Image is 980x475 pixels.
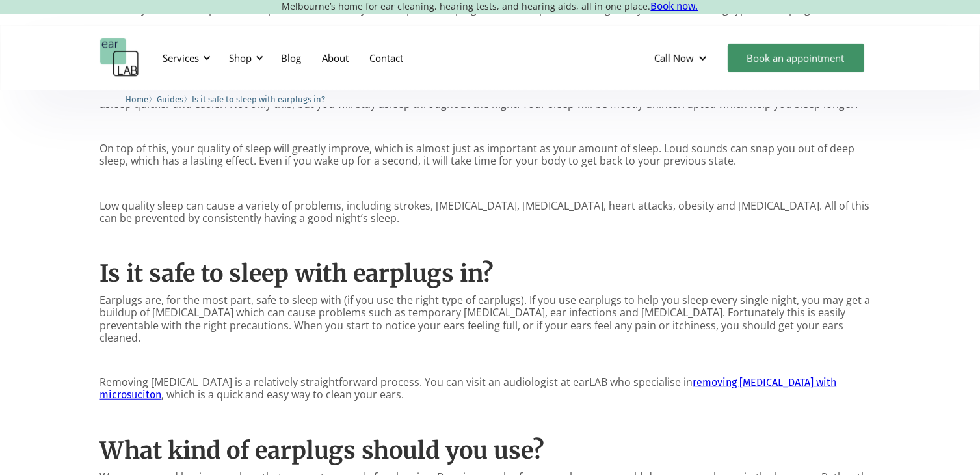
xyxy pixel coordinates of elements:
[100,376,837,401] a: removing [MEDICAL_DATA] with microsuciton
[155,38,215,77] div: Services
[360,39,414,77] a: Contact
[157,92,184,105] a: Guides
[100,354,881,366] p: ‍
[728,44,864,72] a: Book an appointment
[157,92,192,106] li: 〉
[100,234,881,247] p: ‍
[100,294,881,344] p: Earplugs are, for the most part, safe to sleep with (if you use the right type of earplugs). If y...
[655,51,695,64] div: Call Now
[644,38,721,77] div: Call Now
[126,92,157,106] li: 〉
[271,39,312,77] a: Blog
[230,51,252,64] div: Shop
[100,142,881,167] p: On top of this, your quality of sleep will greatly improve, which is almost just as important as ...
[157,94,184,104] span: Guides
[100,437,881,465] h2: What kind of earplugs should you use?
[100,376,881,401] p: Removing [MEDICAL_DATA] is a relatively straightforward process. You can visit an audiologist at ...
[222,38,268,77] div: Shop
[312,39,360,77] a: About
[126,94,149,104] span: Home
[100,120,881,133] p: ‍
[163,51,200,64] div: Services
[192,94,326,104] span: Is it safe to sleep with earplugs in?
[192,92,326,105] a: Is it safe to sleep with earplugs in?
[100,260,881,288] h2: Is it safe to sleep with earplugs in?
[100,200,881,224] p: Low quality sleep can cause a variety of problems, including strokes, [MEDICAL_DATA], [MEDICAL_DA...
[100,177,881,189] p: ‍
[100,411,881,424] p: ‍
[126,92,149,105] a: Home
[100,38,139,77] a: home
